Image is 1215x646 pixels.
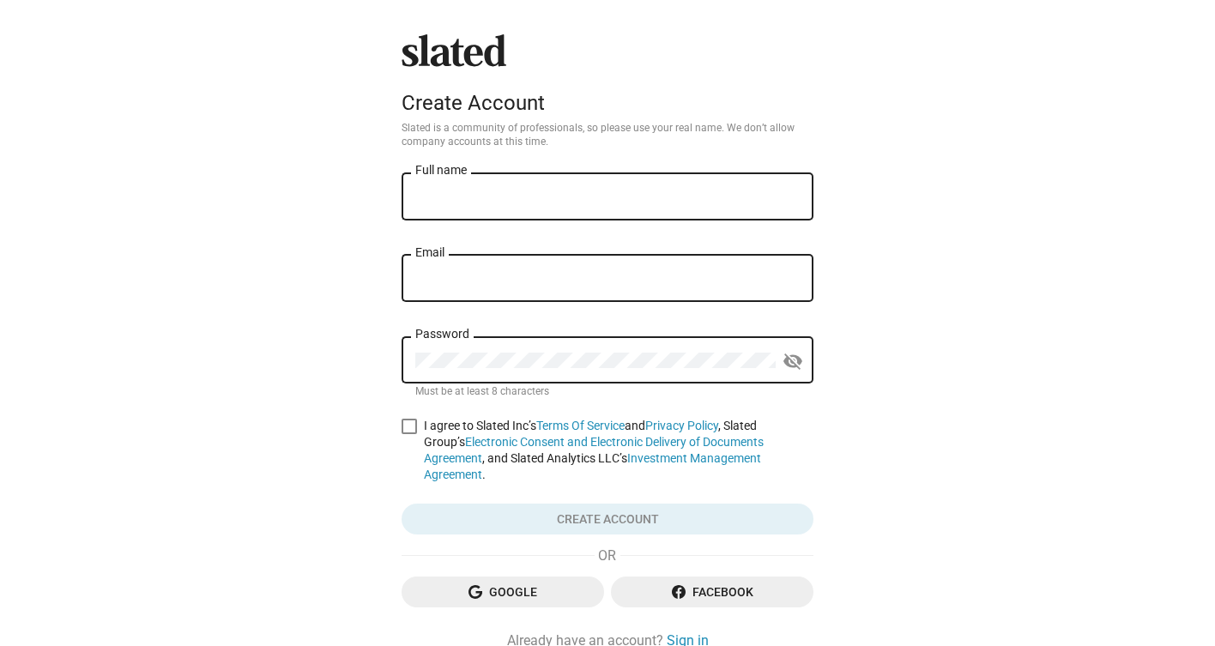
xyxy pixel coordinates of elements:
span: Facebook [625,577,800,607]
a: Electronic Consent and Electronic Delivery of Documents Agreement [424,435,764,465]
button: Facebook [611,577,813,607]
p: Slated is a community of professionals, so please use your real name. We don’t allow company acco... [402,122,813,149]
button: Show password [776,344,810,378]
sl-branding: Create Account [402,34,813,122]
span: Google [415,577,590,607]
mat-hint: Must be at least 8 characters [415,385,549,399]
div: Create Account [402,91,813,115]
mat-icon: visibility_off [783,348,803,375]
a: Privacy Policy [645,419,718,432]
a: Terms Of Service [536,419,625,432]
button: Google [402,577,604,607]
span: I agree to Slated Inc’s and , Slated Group’s , and Slated Analytics LLC’s . [424,418,813,483]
